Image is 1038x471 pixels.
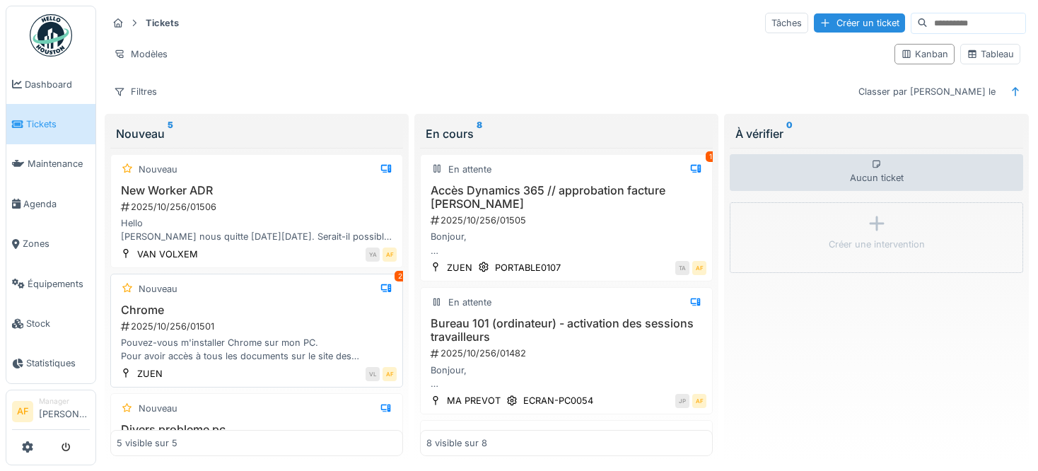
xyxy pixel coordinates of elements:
[139,282,177,296] div: Nouveau
[730,154,1022,191] div: Aucun ticket
[26,117,90,131] span: Tickets
[495,261,561,274] div: PORTABLE0107
[426,125,707,142] div: En cours
[692,394,706,408] div: AF
[28,277,90,291] span: Équipements
[675,261,689,275] div: TA
[107,44,174,64] div: Modèles
[137,367,163,380] div: ZUEN
[140,16,185,30] strong: Tickets
[12,401,33,422] li: AF
[426,436,487,449] div: 8 visible sur 8
[448,163,491,176] div: En attente
[523,394,593,407] div: ECRAN-PC0054
[383,367,397,381] div: AF
[6,144,95,184] a: Maintenance
[6,64,95,104] a: Dashboard
[28,157,90,170] span: Maintenance
[967,47,1014,61] div: Tableau
[30,14,72,57] img: Badge_color-CXgf-gQk.svg
[25,78,90,91] span: Dashboard
[829,238,925,251] div: Créer une intervention
[426,230,706,257] div: Bonjour, Serait-il possible de m'octroyer les accès à Dynamics 365. Je n'arrive pas à y accéder p...
[426,364,706,390] div: Bonjour, Je n'arrive pas à me connecter sur l'ordinateur qui se trouve dans le bureau 101, pareil...
[426,184,706,211] h3: Accès Dynamics 365 // approbation facture [PERSON_NAME]
[852,81,1002,102] div: Classer par [PERSON_NAME] le
[6,184,95,223] a: Agenda
[735,125,1017,142] div: À vérifier
[814,13,905,33] div: Créer un ticket
[447,394,501,407] div: MA PREVOT
[139,163,177,176] div: Nouveau
[26,356,90,370] span: Statistiques
[6,224,95,264] a: Zones
[6,104,95,144] a: Tickets
[706,151,716,162] div: 1
[383,248,397,262] div: AF
[139,402,177,415] div: Nouveau
[395,271,406,281] div: 2
[786,125,793,142] sup: 0
[168,125,173,142] sup: 5
[117,436,177,449] div: 5 visible sur 5
[448,296,491,309] div: En attente
[6,264,95,303] a: Équipements
[6,344,95,383] a: Statistiques
[117,184,397,197] h3: New Worker ADR
[107,81,163,102] div: Filtres
[366,367,380,381] div: VL
[366,248,380,262] div: YA
[765,13,808,33] div: Tâches
[117,336,397,363] div: Pouvez-vous m'installer Chrome sur mon PC. Pour avoir accès à tous les documents sur le site des ...
[447,261,472,274] div: ZUEN
[426,317,706,344] h3: Bureau 101 (ordinateur) - activation des sessions travailleurs
[39,396,90,407] div: Manager
[448,429,491,442] div: En attente
[477,125,482,142] sup: 8
[26,317,90,330] span: Stock
[39,396,90,426] li: [PERSON_NAME]
[117,423,397,436] h3: Divers probleme pc
[429,347,706,360] div: 2025/10/256/01482
[429,214,706,227] div: 2025/10/256/01505
[119,200,397,214] div: 2025/10/256/01506
[137,248,198,261] div: VAN VOLXEM
[117,216,397,243] div: Hello [PERSON_NAME] nous quitte [DATE][DATE]. Serait-il possible de "cleaner" son pc et de l'attr...
[23,237,90,250] span: Zones
[119,320,397,333] div: 2025/10/256/01501
[692,261,706,275] div: AF
[675,394,689,408] div: JP
[117,303,397,317] h3: Chrome
[901,47,948,61] div: Kanban
[116,125,397,142] div: Nouveau
[23,197,90,211] span: Agenda
[6,303,95,343] a: Stock
[12,396,90,430] a: AF Manager[PERSON_NAME]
